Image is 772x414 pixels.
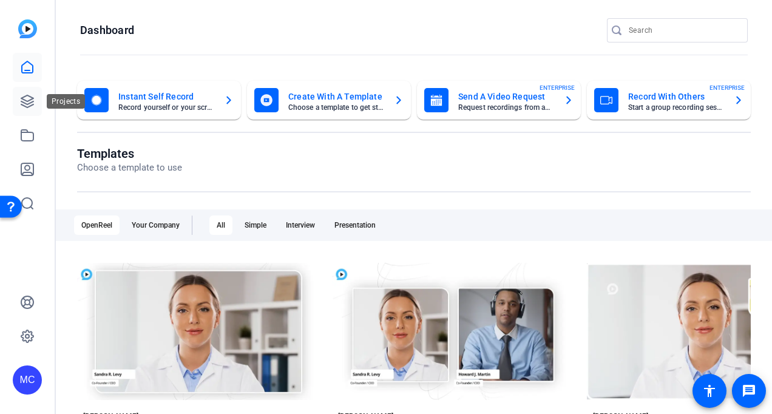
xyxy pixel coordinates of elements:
button: Send A Video RequestRequest recordings from anyone, anywhereENTERPRISE [417,81,581,120]
span: ENTERPRISE [540,83,575,92]
div: Your Company [124,215,187,235]
div: OpenReel [74,215,120,235]
mat-card-subtitle: Record yourself or your screen [118,104,214,111]
mat-card-subtitle: Request recordings from anyone, anywhere [458,104,554,111]
div: All [209,215,232,235]
p: Choose a template to use [77,161,182,175]
img: blue-gradient.svg [18,19,37,38]
div: Presentation [327,215,383,235]
div: MC [13,365,42,395]
input: Search [629,23,738,38]
h1: Dashboard [80,23,134,38]
mat-card-title: Record With Others [628,89,724,104]
h1: Templates [77,146,182,161]
mat-card-subtitle: Start a group recording session [628,104,724,111]
div: Projects [47,94,85,109]
mat-card-title: Instant Self Record [118,89,214,104]
button: Instant Self RecordRecord yourself or your screen [77,81,241,120]
mat-icon: message [742,384,756,398]
div: Simple [237,215,274,235]
mat-card-title: Create With A Template [288,89,384,104]
mat-card-title: Send A Video Request [458,89,554,104]
mat-icon: accessibility [702,384,717,398]
mat-card-subtitle: Choose a template to get started [288,104,384,111]
div: Interview [279,215,322,235]
button: Record With OthersStart a group recording sessionENTERPRISE [587,81,751,120]
span: ENTERPRISE [709,83,745,92]
button: Create With A TemplateChoose a template to get started [247,81,411,120]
